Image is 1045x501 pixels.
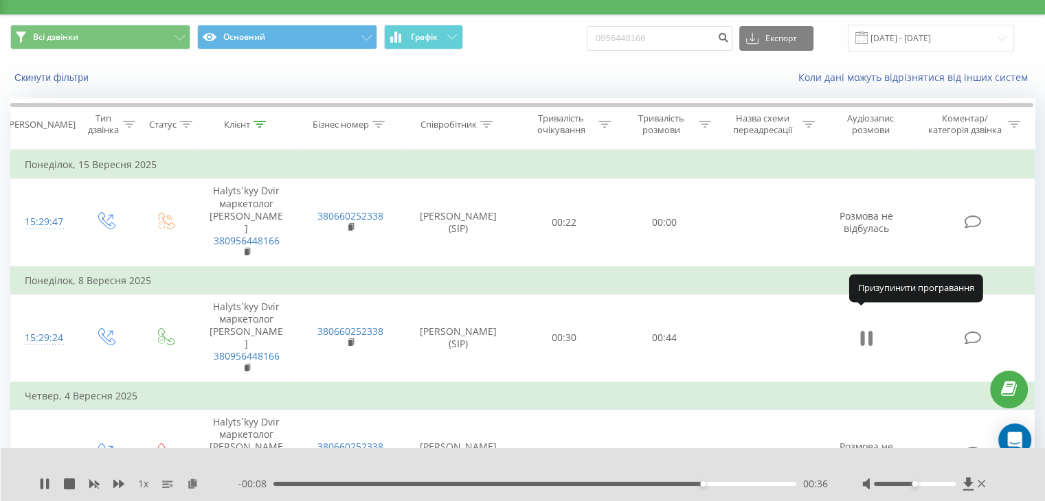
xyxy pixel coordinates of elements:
td: 00:38 [515,410,614,498]
div: [PERSON_NAME] [6,119,76,130]
a: 380660252338 [317,440,383,453]
div: Аудіозапис розмови [831,113,911,136]
a: Коли дані можуть відрізнятися вiд інших систем [798,71,1035,84]
a: 380956448166 [214,349,280,362]
a: 380660252338 [317,325,383,338]
td: 00:00 [614,178,714,267]
td: Понеділок, 15 Вересня 2025 [11,151,1035,178]
span: Розмова не відбулась [840,440,893,465]
button: Всі дзвінки [10,25,190,49]
div: Співробітник [420,119,477,130]
div: 17:51:00 [25,440,61,467]
div: Бізнес номер [313,119,369,130]
div: Accessibility label [700,481,706,487]
td: 00:22 [515,178,614,267]
button: Скинути фільтри [10,71,95,84]
td: [PERSON_NAME] (SIP) [403,294,515,382]
div: Призупинити програвання [849,275,983,302]
div: Тип дзвінка [87,113,119,136]
a: 380660252338 [317,209,383,222]
div: Коментар/категорія дзвінка [924,113,1004,136]
a: 380956448166 [214,234,280,247]
button: Графік [384,25,463,49]
td: 00:44 [614,294,714,382]
td: [PERSON_NAME] (SIP) [403,410,515,498]
td: 00:30 [515,294,614,382]
td: Понеділок, 8 Вересня 2025 [11,267,1035,294]
div: 15:29:47 [25,209,61,235]
span: Всі дзвінки [33,32,78,43]
span: 00:36 [803,477,828,491]
td: [PERSON_NAME] (SIP) [403,178,515,267]
div: 15:29:24 [25,325,61,351]
span: Графік [411,32,438,42]
div: Тривалість розмови [627,113,695,136]
div: Accessibility label [912,481,917,487]
div: Open Intercom Messenger [998,423,1031,456]
input: Пошук за номером [587,26,732,51]
div: Клієнт [224,119,250,130]
span: Розмова не відбулась [840,209,893,235]
span: 1 x [138,477,148,491]
div: Назва схеми переадресації [727,113,799,136]
div: Тривалість очікування [527,113,596,136]
button: Основний [197,25,377,49]
div: Статус [149,119,177,130]
td: Halytsʹkyy Dvir маркетолог [PERSON_NAME] [194,294,298,382]
td: Halytsʹkyy Dvir маркетолог [PERSON_NAME] [194,178,298,267]
td: 00:00 [614,410,714,498]
td: Четвер, 4 Вересня 2025 [11,382,1035,410]
button: Експорт [739,26,813,51]
span: - 00:08 [238,477,273,491]
td: Halytsʹkyy Dvir маркетолог [PERSON_NAME] [194,410,298,498]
